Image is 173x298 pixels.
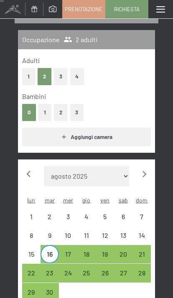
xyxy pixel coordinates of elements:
[41,270,58,286] div: 23
[96,226,114,245] div: Fri Sep 12 2025
[97,232,113,249] div: 12
[96,264,114,282] div: partenza/check-out possibile
[23,232,40,249] div: 8
[41,264,59,282] div: partenza/check-out possibile
[96,245,114,263] div: partenza/check-out possibile
[41,226,59,245] div: partenza/check-out non effettuabile
[41,207,59,226] div: Tue Sep 02 2025
[114,264,132,282] div: Sat Sep 27 2025
[115,251,132,268] div: 20
[133,213,150,230] div: 7
[22,92,46,100] span: Bambini
[97,251,113,268] div: 19
[78,251,95,268] div: 18
[22,104,36,121] button: 0
[132,245,151,263] div: Sun Sep 21 2025
[60,251,76,268] div: 17
[27,197,35,204] abbr: lunedì
[59,226,77,245] div: partenza/check-out non effettuabile
[132,207,151,226] div: partenza/check-out non effettuabile
[77,245,96,263] div: Thu Sep 18 2025
[133,270,150,286] div: 28
[77,264,96,282] div: Thu Sep 25 2025
[22,264,41,282] div: Mon Sep 22 2025
[106,0,148,18] a: Richiesta
[133,232,150,249] div: 14
[78,270,95,286] div: 25
[132,207,151,226] div: Sun Sep 07 2025
[82,197,90,204] abbr: giovedì
[41,264,59,282] div: Tue Sep 23 2025
[96,264,114,282] div: Fri Sep 26 2025
[70,68,84,85] button: 4
[22,207,41,226] div: partenza/check-out non effettuabile
[96,207,114,226] div: Fri Sep 05 2025
[59,245,77,263] div: Wed Sep 17 2025
[114,207,132,226] div: Sat Sep 06 2025
[59,207,77,226] div: Wed Sep 03 2025
[64,35,97,44] span: 2 adulti
[77,226,96,245] div: Thu Sep 11 2025
[22,128,151,146] button: Aggiungi camera
[22,56,40,64] span: Adulti
[59,264,77,282] div: Wed Sep 24 2025
[77,245,96,263] div: partenza/check-out possibile
[22,264,41,282] div: partenza/check-out possibile
[136,197,148,204] abbr: domenica
[114,264,132,282] div: partenza/check-out possibile
[22,245,41,263] div: Mon Sep 15 2025
[54,68,68,85] button: 3
[96,226,114,245] div: partenza/check-out non effettuabile
[96,245,114,263] div: Fri Sep 19 2025
[114,226,132,245] div: partenza/check-out non effettuabile
[41,226,59,245] div: Tue Sep 09 2025
[41,245,59,263] div: Tue Sep 16 2025
[114,5,140,13] span: Richiesta
[38,68,51,85] button: 2
[77,264,96,282] div: partenza/check-out possibile
[77,207,96,226] div: Thu Sep 04 2025
[114,207,132,226] div: partenza/check-out non effettuabile
[41,232,58,249] div: 9
[23,251,40,268] div: 15
[23,213,40,230] div: 1
[96,207,114,226] div: partenza/check-out non effettuabile
[22,245,41,263] div: partenza/check-out non effettuabile
[59,226,77,245] div: Wed Sep 10 2025
[114,245,132,263] div: partenza/check-out possibile
[38,104,51,121] button: 1
[41,213,58,230] div: 2
[114,226,132,245] div: Sat Sep 13 2025
[65,5,102,13] span: Prenotazione
[22,207,41,226] div: Mon Sep 01 2025
[63,0,105,18] a: Prenotazione
[59,207,77,226] div: partenza/check-out non effettuabile
[63,197,73,204] abbr: mercoledì
[41,245,59,263] div: partenza/check-out possibile
[133,251,150,268] div: 21
[132,264,151,282] div: Sun Sep 28 2025
[60,232,76,249] div: 10
[77,207,96,226] div: partenza/check-out non effettuabile
[22,226,41,245] div: partenza/check-out non effettuabile
[23,270,40,286] div: 22
[132,245,151,263] div: partenza/check-out possibile
[70,104,84,121] button: 3
[59,245,77,263] div: partenza/check-out possibile
[22,166,35,181] button: Mese precedente
[114,245,132,263] div: Sat Sep 20 2025
[54,104,68,121] button: 2
[22,68,35,85] button: 1
[59,264,77,282] div: partenza/check-out possibile
[22,226,41,245] div: Mon Sep 08 2025
[132,226,151,245] div: partenza/check-out non effettuabile
[60,270,76,286] div: 24
[45,197,55,204] abbr: martedì
[115,213,132,230] div: 6
[60,213,76,230] div: 3
[100,197,109,204] abbr: venerdì
[132,264,151,282] div: partenza/check-out possibile
[115,232,132,249] div: 13
[138,166,151,181] button: Mese successivo
[78,232,95,249] div: 11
